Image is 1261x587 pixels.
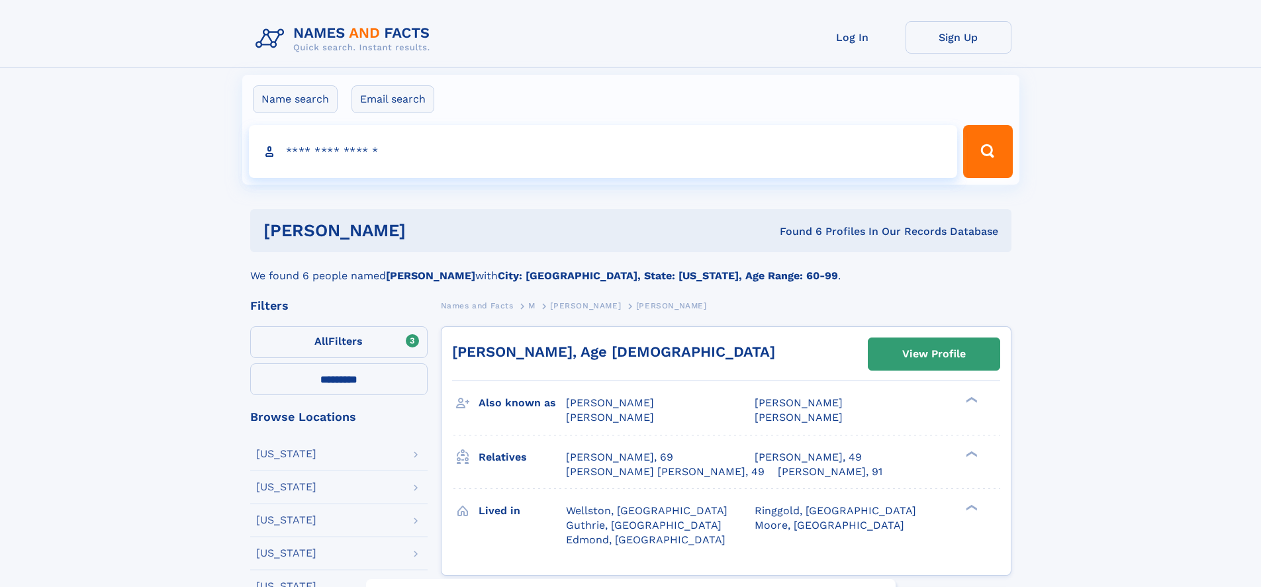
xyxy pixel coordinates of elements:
[528,301,536,310] span: M
[868,338,1000,370] a: View Profile
[256,548,316,559] div: [US_STATE]
[962,503,978,512] div: ❯
[441,297,514,314] a: Names and Facts
[636,301,707,310] span: [PERSON_NAME]
[249,125,958,178] input: search input
[452,343,775,360] a: [PERSON_NAME], Age [DEMOGRAPHIC_DATA]
[263,222,593,239] h1: [PERSON_NAME]
[566,450,673,465] a: [PERSON_NAME], 69
[250,252,1011,284] div: We found 6 people named with .
[566,411,654,424] span: [PERSON_NAME]
[253,85,338,113] label: Name search
[250,300,428,312] div: Filters
[566,519,722,531] span: Guthrie, [GEOGRAPHIC_DATA]
[566,504,727,517] span: Wellston, [GEOGRAPHIC_DATA]
[386,269,475,282] b: [PERSON_NAME]
[479,392,566,414] h3: Also known as
[250,411,428,423] div: Browse Locations
[778,465,882,479] a: [PERSON_NAME], 91
[250,21,441,57] img: Logo Names and Facts
[256,515,316,525] div: [US_STATE]
[755,411,843,424] span: [PERSON_NAME]
[962,449,978,458] div: ❯
[314,335,328,347] span: All
[256,449,316,459] div: [US_STATE]
[800,21,906,54] a: Log In
[963,125,1012,178] button: Search Button
[550,301,621,310] span: [PERSON_NAME]
[566,465,765,479] a: [PERSON_NAME] [PERSON_NAME], 49
[528,297,536,314] a: M
[256,482,316,492] div: [US_STATE]
[755,504,916,517] span: Ringgold, [GEOGRAPHIC_DATA]
[250,326,428,358] label: Filters
[498,269,838,282] b: City: [GEOGRAPHIC_DATA], State: [US_STATE], Age Range: 60-99
[755,396,843,409] span: [PERSON_NAME]
[906,21,1011,54] a: Sign Up
[351,85,434,113] label: Email search
[550,297,621,314] a: [PERSON_NAME]
[592,224,998,239] div: Found 6 Profiles In Our Records Database
[755,519,904,531] span: Moore, [GEOGRAPHIC_DATA]
[566,533,725,546] span: Edmond, [GEOGRAPHIC_DATA]
[566,396,654,409] span: [PERSON_NAME]
[479,446,566,469] h3: Relatives
[962,396,978,404] div: ❯
[479,500,566,522] h3: Lived in
[902,339,966,369] div: View Profile
[755,450,862,465] a: [PERSON_NAME], 49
